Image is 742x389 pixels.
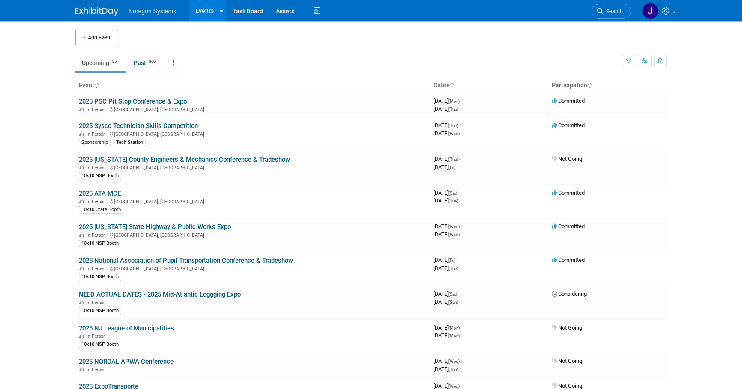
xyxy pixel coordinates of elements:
img: In-Person Event [79,266,84,270]
span: - [459,156,461,162]
span: Not Going [552,156,582,162]
img: In-Person Event [79,199,84,203]
th: Dates [430,78,548,93]
span: [DATE] [434,106,458,112]
span: - [461,324,462,331]
span: (Fri) [449,165,455,170]
span: - [458,291,460,297]
span: Committed [552,98,585,104]
span: Not Going [552,358,582,364]
button: Add Event [75,30,118,45]
span: (Sun) [449,300,458,305]
div: [GEOGRAPHIC_DATA], [GEOGRAPHIC_DATA] [79,265,427,272]
span: Committed [552,122,585,128]
th: Event [75,78,430,93]
span: 25 [110,59,119,65]
span: In-Person [87,165,108,171]
span: (Wed) [449,131,460,136]
span: In-Person [87,266,108,272]
span: Search [603,8,623,15]
span: [DATE] [434,358,462,364]
div: 10x10 NSP Booth [79,273,121,281]
a: Upcoming25 [75,55,126,71]
span: Committed [552,223,585,229]
img: Johana Gil [642,3,658,19]
a: Past269 [127,55,165,71]
span: In-Person [87,300,108,306]
span: (Sat) [449,292,457,297]
div: 10x10 Crate Booth [79,206,123,214]
span: In-Person [87,333,108,339]
span: [DATE] [434,130,460,137]
span: (Wed) [449,359,460,364]
span: (Thu) [449,367,458,372]
span: Committed [552,257,585,263]
a: 2025 NORCAL APWA Conference [79,358,174,365]
span: [DATE] [434,164,455,170]
img: In-Person Event [79,367,84,371]
span: [DATE] [434,223,462,229]
span: [DATE] [434,383,462,389]
a: Search [592,4,631,19]
a: NEED ACTUAL DATES - 2025 Mid-Atlantic Loggging Expo [79,291,241,298]
img: In-Person Event [79,107,84,111]
img: In-Person Event [79,165,84,169]
span: [DATE] [434,257,458,263]
span: [DATE] [434,98,462,104]
span: [DATE] [434,156,461,162]
span: [DATE] [434,122,461,128]
span: [DATE] [434,190,460,196]
span: [DATE] [434,197,458,204]
div: 10x10 NSP Booth [79,172,121,180]
span: (Wed) [449,384,460,389]
span: [DATE] [434,366,458,372]
span: In-Person [87,131,108,137]
a: 2025 National Association of Pupil Transportation Conference & Tradeshow [79,257,293,264]
span: - [458,190,460,196]
img: ExhibitDay [75,7,118,16]
span: - [459,122,461,128]
span: (Mon) [449,326,460,330]
a: 2025 NJ League of Municipalities [79,324,174,332]
a: 2025 ATA MCE [79,190,121,197]
img: In-Person Event [79,300,84,304]
span: (Tue) [449,123,458,128]
th: Participation [548,78,667,93]
span: [DATE] [434,265,458,271]
span: Noregon Systems [129,8,176,15]
span: - [461,358,462,364]
a: Sort by Start Date [449,82,454,89]
span: In-Person [87,367,108,373]
img: In-Person Event [79,232,84,237]
span: Considering [552,291,587,297]
img: In-Person Event [79,131,84,136]
span: - [461,383,462,389]
a: 2025 [US_STATE] State Highway & Public Works Expo [79,223,231,231]
div: [GEOGRAPHIC_DATA], [GEOGRAPHIC_DATA] [79,164,427,171]
a: Sort by Event Name [94,82,99,89]
a: Sort by Participation Type [587,82,592,89]
div: Tech Station [114,139,146,146]
span: (Thu) [449,107,458,112]
span: - [461,223,462,229]
div: [GEOGRAPHIC_DATA], [GEOGRAPHIC_DATA] [79,231,427,238]
span: (Fri) [449,258,455,263]
span: [DATE] [434,231,460,238]
span: (Sat) [449,191,457,196]
span: In-Person [87,199,108,205]
span: 269 [147,59,158,65]
div: 10x10 NSP Booth [79,307,121,315]
div: [GEOGRAPHIC_DATA], [GEOGRAPHIC_DATA] [79,130,427,137]
span: (Tue) [449,266,458,271]
span: Not Going [552,383,582,389]
span: (Mon) [449,99,460,104]
span: (Mon) [449,333,460,338]
span: (Wed) [449,224,460,229]
span: In-Person [87,107,108,113]
span: [DATE] [434,332,460,339]
span: Not Going [552,324,582,331]
span: [DATE] [434,291,460,297]
img: In-Person Event [79,333,84,338]
span: (Wed) [449,232,460,237]
span: - [457,257,458,263]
